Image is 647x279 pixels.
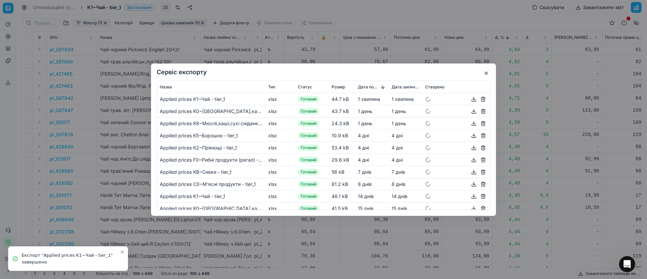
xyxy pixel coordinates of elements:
[268,205,292,212] div: xlsx
[392,193,407,199] span: 14 днів
[358,205,373,211] span: 15 днів
[332,156,352,163] div: 29.6 kB
[392,169,405,174] span: 7 днів
[268,180,292,187] div: xlsx
[392,120,406,126] span: 1 день
[392,84,420,89] span: Дата закінчення
[298,84,312,89] span: Статус
[332,95,352,102] div: 44.7 kB
[160,120,263,127] div: Applied prices K8~Мюслі,каші,сухі сніданки,пластівці - tier_1
[619,256,635,272] iframe: Intercom live chat
[268,156,292,163] div: xlsx
[160,108,263,114] div: Applied prices K0~[GEOGRAPHIC_DATA],какао - tier_1
[358,169,371,174] span: 7 днів
[298,205,319,212] span: Готовий
[298,157,319,163] span: Готовий
[160,180,263,187] div: Applied prices C0~М'ясні продукти - tier_1
[358,157,369,162] span: 4 днi
[298,120,319,127] span: Готовий
[298,108,319,115] span: Готовий
[298,181,319,188] span: Готовий
[298,169,319,175] span: Готовий
[157,69,490,75] h2: Сервіс експорту
[298,193,319,200] span: Готовий
[268,108,292,114] div: xlsx
[268,84,275,89] span: Тип
[332,144,352,151] div: 53.4 kB
[268,95,292,102] div: xlsx
[392,205,407,211] span: 15 днів
[160,156,263,163] div: Applied prices F0~Рибні продукти (регал) - tier_1
[298,144,319,151] span: Готовий
[268,120,292,127] div: xlsx
[160,193,263,199] div: Applied prices K1~Чай - tier_1
[332,205,352,212] div: 41.5 kB
[332,84,345,89] span: Розмір
[379,83,386,90] button: Sorted by Дата початку descending
[358,96,380,102] span: 1 хвилина
[392,181,405,187] span: 8 днів
[332,108,352,114] div: 43.7 kB
[425,84,444,89] span: Створено
[392,96,414,102] span: 1 хвилина
[392,157,403,162] span: 4 днi
[332,180,352,187] div: 81.2 kB
[268,193,292,199] div: xlsx
[332,193,352,199] div: 48.1 kB
[160,95,263,102] div: Applied prices K1~Чай - tier_1
[392,144,403,150] span: 4 днi
[160,205,263,212] div: Applied prices K0~[GEOGRAPHIC_DATA],какао - tier_1
[358,132,369,138] span: 4 днi
[392,132,403,138] span: 4 днi
[358,108,372,114] span: 1 день
[332,168,352,175] div: 56 kB
[332,120,352,127] div: 24.3 kB
[268,144,292,151] div: xlsx
[298,132,319,139] span: Готовий
[358,144,369,150] span: 4 днi
[358,84,379,89] span: Дата початку
[160,84,172,89] span: Назва
[332,132,352,139] div: 10.9 kB
[160,168,263,175] div: Applied prices KB~Снеки - tier_1
[298,96,319,103] span: Готовий
[268,168,292,175] div: xlsx
[358,181,372,187] span: 8 днів
[160,132,263,139] div: Applied prices K5~Борошно - tier_1
[392,108,406,114] span: 1 день
[358,120,372,126] span: 1 день
[160,144,263,151] div: Applied prices K2~Прянощі - tier_1
[358,193,374,199] span: 14 днів
[268,132,292,139] div: xlsx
